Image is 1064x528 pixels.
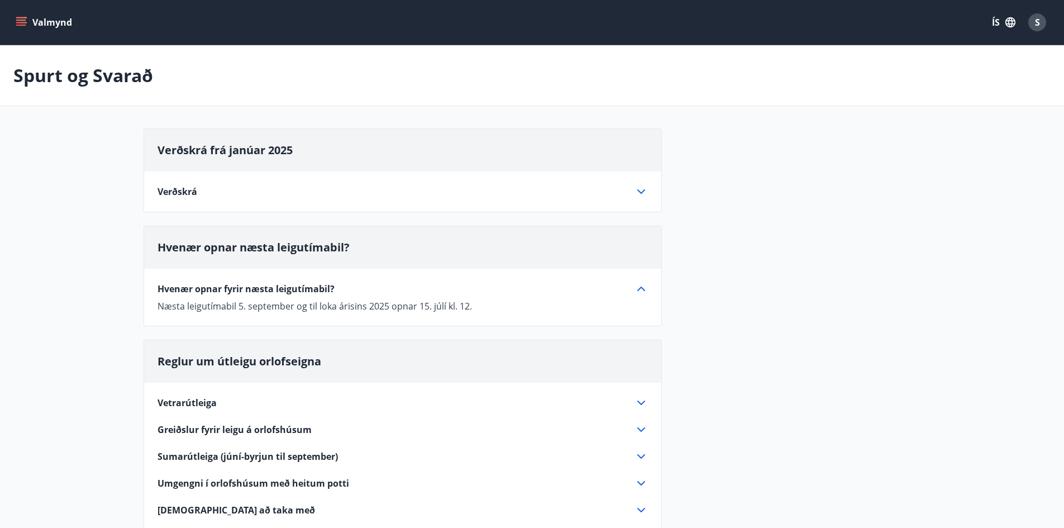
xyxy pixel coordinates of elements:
[158,424,312,436] span: Greiðslur fyrir leigu á orlofshúsum
[158,185,197,198] span: Verðskrá
[158,423,648,436] div: Greiðslur fyrir leigu á orlofshúsum
[158,283,335,295] span: Hvenær opnar fyrir næsta leigutímabil?
[158,477,349,489] span: Umgengni í orlofshúsum með heitum potti
[1024,9,1051,36] button: S
[158,185,648,198] div: Verðskrá
[986,12,1022,32] button: ÍS
[158,296,648,312] div: Hvenær opnar fyrir næsta leigutímabil?
[158,354,321,369] span: Reglur um útleigu orlofseigna
[158,142,293,158] span: Verðskrá frá janúar 2025
[158,240,350,255] span: Hvenær opnar næsta leigutímabil?
[158,300,648,312] p: Næsta leigutímabil 5. september og til loka árisins 2025 opnar 15. júlí kl. 12.
[13,63,153,88] p: Spurt og Svarað
[158,282,648,296] div: Hvenær opnar fyrir næsta leigutímabil?
[158,477,648,490] div: Umgengni í orlofshúsum með heitum potti
[158,450,338,463] span: Sumarútleiga (júní-byrjun til september)
[1035,16,1040,28] span: S
[158,397,217,409] span: Vetrarútleiga
[158,504,315,516] span: [DEMOGRAPHIC_DATA] að taka með
[158,396,648,410] div: Vetrarútleiga
[158,450,648,463] div: Sumarútleiga (júní-byrjun til september)
[13,12,77,32] button: menu
[158,503,648,517] div: [DEMOGRAPHIC_DATA] að taka með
